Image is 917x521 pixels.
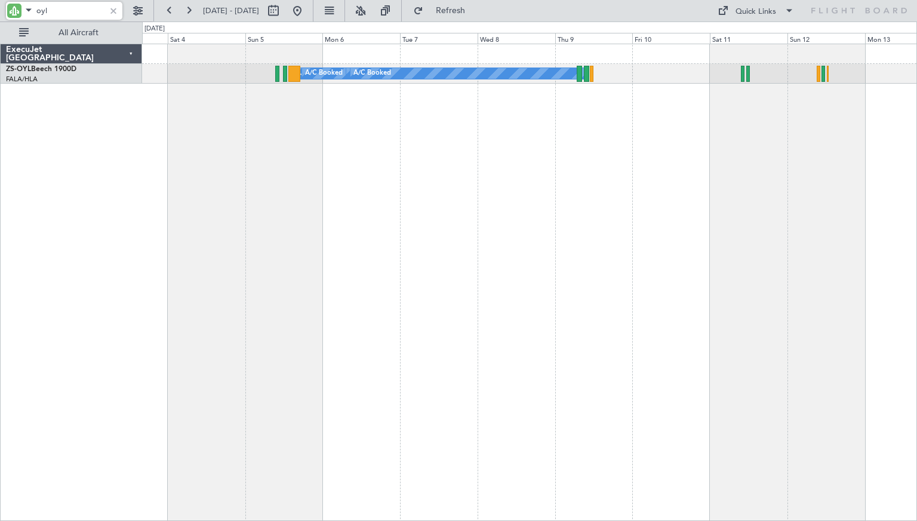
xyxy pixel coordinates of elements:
div: Sat 4 [168,33,245,44]
div: Tue 7 [400,33,478,44]
span: All Aircraft [31,29,126,37]
div: A/C Booked [305,65,343,82]
span: ZS-OYL [6,66,31,73]
button: Refresh [408,1,479,20]
a: ZS-OYLBeech 1900D [6,66,76,73]
button: Quick Links [712,1,800,20]
span: Refresh [426,7,476,15]
div: Quick Links [736,6,776,18]
div: Mon 6 [322,33,400,44]
div: Sat 11 [710,33,787,44]
div: Fri 10 [632,33,710,44]
div: Wed 8 [478,33,555,44]
div: A/C Booked [353,65,391,82]
div: Thu 9 [555,33,633,44]
div: Sun 5 [245,33,323,44]
div: [DATE] [144,24,165,34]
a: FALA/HLA [6,75,38,84]
span: [DATE] - [DATE] [203,5,259,16]
button: All Aircraft [13,23,130,42]
div: Sun 12 [787,33,865,44]
input: A/C (Reg. or Type) [36,2,105,20]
